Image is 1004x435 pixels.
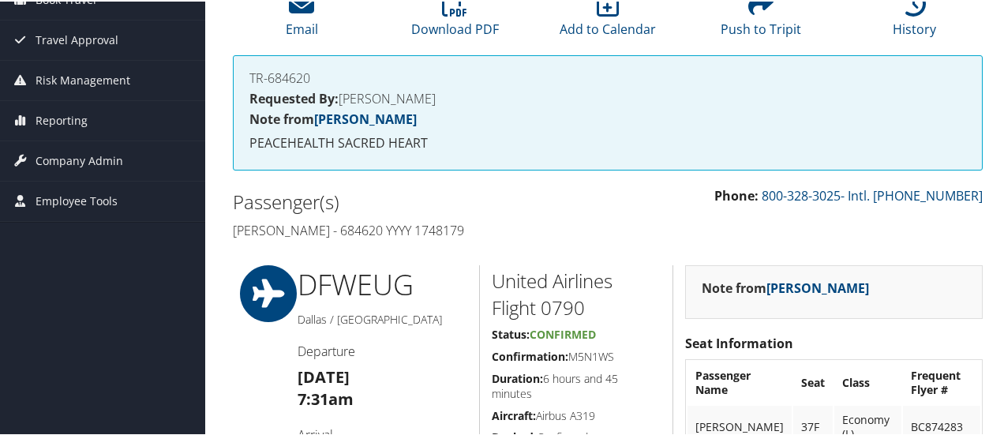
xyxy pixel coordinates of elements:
[249,88,339,106] strong: Requested By:
[685,333,793,351] strong: Seat Information
[492,325,530,340] strong: Status:
[298,365,350,386] strong: [DATE]
[36,19,118,58] span: Travel Approval
[36,59,130,99] span: Risk Management
[492,407,536,422] strong: Aircraft:
[233,187,596,214] h2: Passenger(s)
[762,186,983,203] a: 800-328-3025- Intl. [PHONE_NUMBER]
[492,369,543,384] strong: Duration:
[314,109,417,126] a: [PERSON_NAME]
[36,99,88,139] span: Reporting
[249,132,966,152] p: PEACEHEALTH SACRED HEART
[793,360,833,403] th: Seat
[687,360,792,403] th: Passenger Name
[492,369,661,400] h5: 6 hours and 45 minutes
[298,310,467,326] h5: Dallas / [GEOGRAPHIC_DATA]
[298,341,467,358] h4: Departure
[298,387,354,408] strong: 7:31am
[249,109,417,126] strong: Note from
[834,360,901,403] th: Class
[36,180,118,219] span: Employee Tools
[492,266,661,319] h2: United Airlines Flight 0790
[249,91,966,103] h4: [PERSON_NAME]
[233,220,596,238] h4: [PERSON_NAME] - 684620 YYYY 1748179
[36,140,123,179] span: Company Admin
[714,186,759,203] strong: Phone:
[766,278,869,295] a: [PERSON_NAME]
[903,360,980,403] th: Frequent Flyer #
[492,347,568,362] strong: Confirmation:
[492,347,661,363] h5: M5N1WS
[702,278,869,295] strong: Note from
[249,70,966,83] h4: TR-684620
[530,325,596,340] span: Confirmed
[492,407,661,422] h5: Airbus A319
[298,264,467,303] h1: DFW EUG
